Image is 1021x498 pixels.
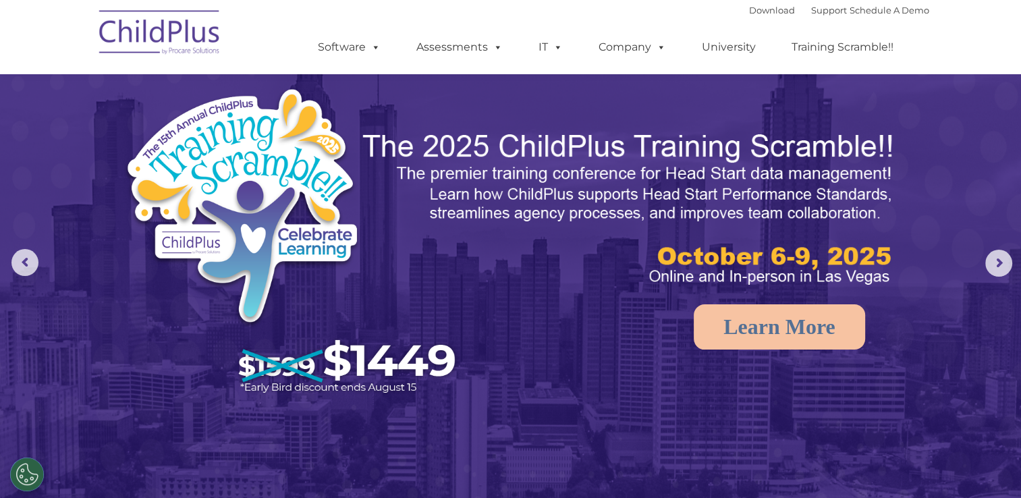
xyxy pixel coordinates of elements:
font: | [749,5,929,16]
a: Download [749,5,795,16]
button: Cookies Settings [10,458,44,491]
a: Training Scramble!! [778,34,907,61]
a: Schedule A Demo [850,5,929,16]
a: IT [525,34,576,61]
span: Last name [188,89,229,99]
a: Assessments [403,34,516,61]
a: Support [811,5,847,16]
a: Learn More [694,304,865,350]
img: ChildPlus by Procare Solutions [92,1,227,68]
a: University [688,34,769,61]
a: Company [585,34,680,61]
a: Software [304,34,394,61]
span: Phone number [188,144,245,155]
